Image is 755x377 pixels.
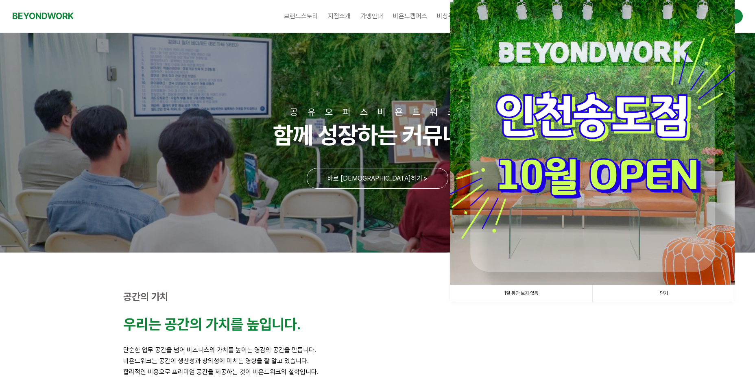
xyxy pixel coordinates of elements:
a: 가맹안내 [356,6,388,26]
a: 비욘드캠퍼스 [388,6,432,26]
a: 비상주사무실 [432,6,476,26]
span: 비욘드캠퍼스 [393,12,427,20]
span: 지점소개 [328,12,351,20]
a: 닫기 [592,285,735,302]
a: BEYONDWORK [12,9,74,24]
span: 브랜드스토리 [284,12,318,20]
p: 단순한 업무 공간을 넘어 비즈니스의 가치를 높이는 영감의 공간을 만듭니다. [123,344,632,355]
strong: 우리는 공간의 가치를 높입니다. [123,316,301,333]
span: 비상주사무실 [437,12,471,20]
span: 가맹안내 [360,12,383,20]
a: 브랜드스토리 [279,6,323,26]
a: 지점소개 [323,6,356,26]
a: 1일 동안 보지 않음 [450,285,592,302]
p: 비욘드워크는 공간이 생산성과 창의성에 미치는 영향을 잘 알고 있습니다. [123,355,632,366]
strong: 공간의 가치 [123,291,168,303]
